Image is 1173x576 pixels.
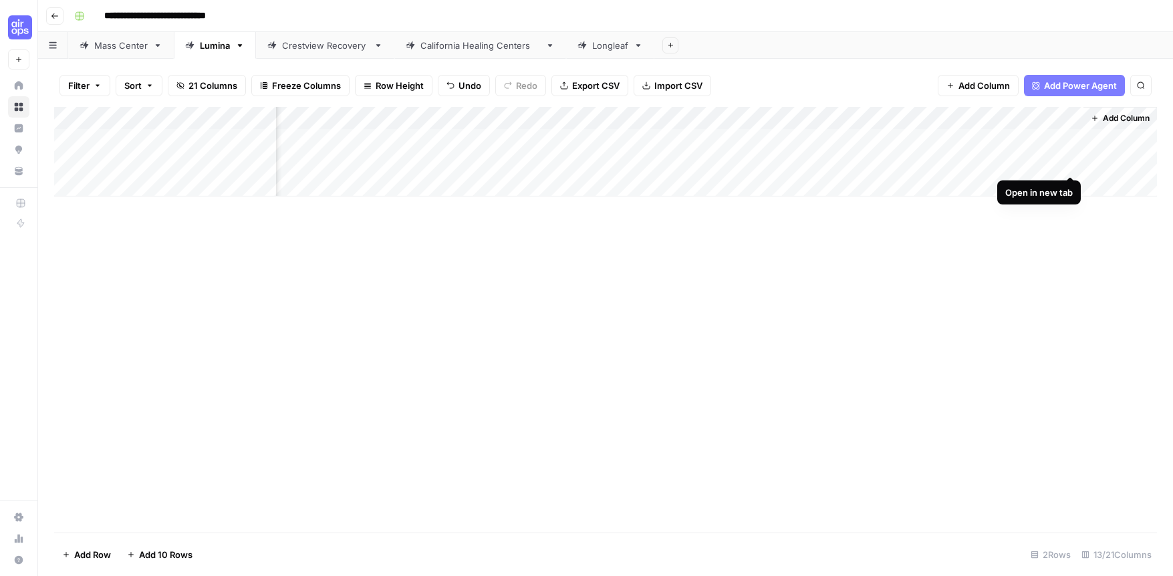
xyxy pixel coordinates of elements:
span: Import CSV [654,79,702,92]
span: Filter [68,79,90,92]
span: Freeze Columns [272,79,341,92]
button: Sort [116,75,162,96]
span: Redo [516,79,537,92]
button: Redo [495,75,546,96]
a: Mass Center [68,32,174,59]
button: Add Power Agent [1024,75,1125,96]
span: Add Column [958,79,1010,92]
a: Lumina [174,32,256,59]
span: Add Row [74,548,111,561]
button: Row Height [355,75,432,96]
button: Undo [438,75,490,96]
div: 13/21 Columns [1076,544,1157,565]
button: Workspace: Cohort 4 [8,11,29,44]
span: Undo [459,79,481,92]
a: Crestview Recovery [256,32,394,59]
span: Export CSV [572,79,620,92]
span: Add Column [1103,112,1150,124]
button: Help + Support [8,549,29,571]
div: Lumina [200,39,230,52]
a: [US_STATE] Healing Centers [394,32,566,59]
span: Add Power Agent [1044,79,1117,92]
span: 21 Columns [188,79,237,92]
a: Opportunities [8,139,29,160]
div: Mass Center [94,39,148,52]
img: Cohort 4 Logo [8,15,32,39]
button: Add 10 Rows [119,544,201,565]
div: 2 Rows [1025,544,1076,565]
button: Export CSV [551,75,628,96]
button: 21 Columns [168,75,246,96]
span: Add 10 Rows [139,548,192,561]
a: Longleaf [566,32,654,59]
span: Sort [124,79,142,92]
button: Add Column [1085,110,1155,127]
a: Usage [8,528,29,549]
button: Filter [59,75,110,96]
div: Open in new tab [1005,186,1073,199]
button: Freeze Columns [251,75,350,96]
span: Row Height [376,79,424,92]
button: Add Column [938,75,1019,96]
button: Add Row [54,544,119,565]
a: Home [8,75,29,96]
a: Insights [8,118,29,139]
button: Import CSV [634,75,711,96]
a: Your Data [8,160,29,182]
div: Crestview Recovery [282,39,368,52]
div: [US_STATE] Healing Centers [420,39,540,52]
a: Browse [8,96,29,118]
a: Settings [8,507,29,528]
div: Longleaf [592,39,628,52]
